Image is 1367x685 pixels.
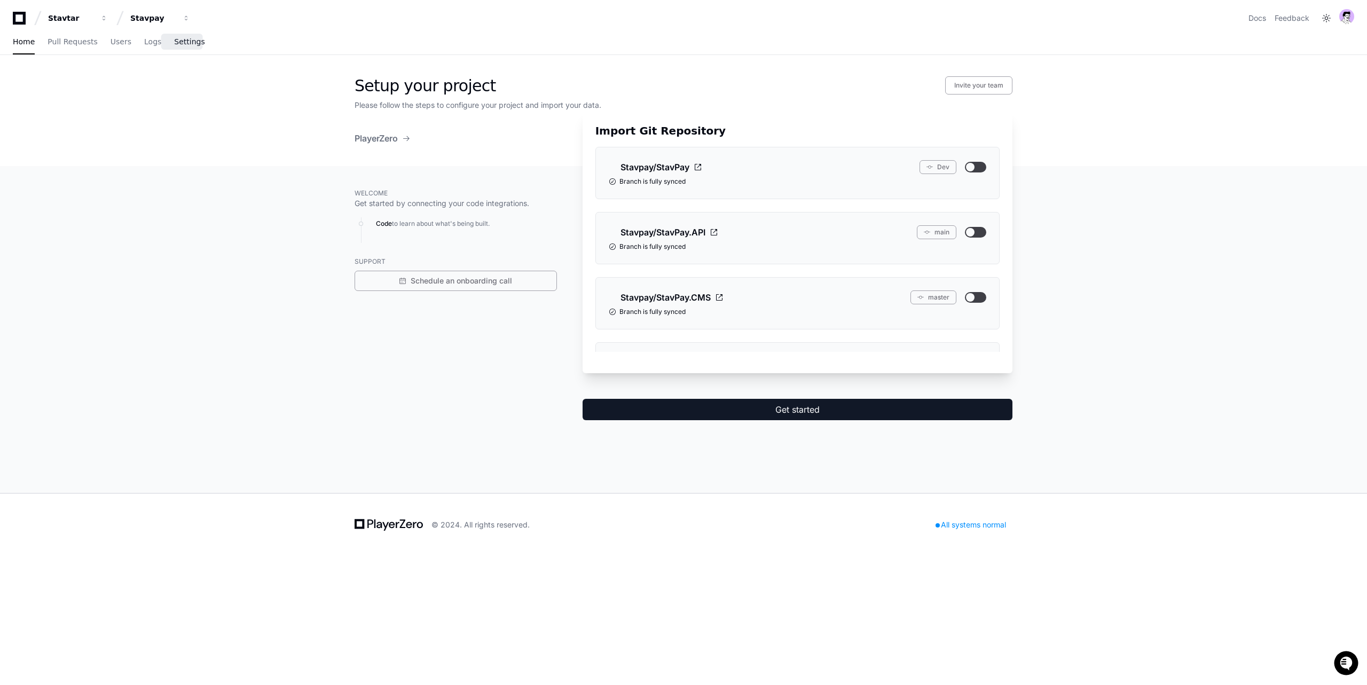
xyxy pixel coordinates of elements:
div: We're available if you need us! [36,90,135,99]
a: Stavpay/StavPay.CMS [609,290,724,304]
a: Pull Requests [48,30,97,54]
a: Home [13,30,35,54]
span: Home [13,38,35,45]
div: Branch is fully synced [609,177,986,186]
div: © 2024. All rights reserved. [431,519,530,530]
span: Stavpay/StavPay.API [620,226,705,239]
p: to learn about what's being built. [376,217,557,230]
a: Users [111,30,131,54]
p: Please follow the steps to configure your project and import your data. [355,100,1012,111]
a: Powered byPylon [75,112,129,120]
button: Stavtar [44,9,112,28]
a: Stavpay/StavPay [609,160,702,174]
button: Feedback [1275,13,1309,23]
div: Branch is fully synced [609,308,986,316]
button: Stavpay [126,9,194,28]
span: Pylon [106,112,129,120]
div: Start new chat [36,80,175,90]
iframe: Open customer support [1333,650,1362,679]
button: main [917,225,956,239]
span: PlayerZero [355,132,398,145]
span: support [355,257,386,265]
span: Pull Requests [48,38,97,45]
h2: Import Git Repository [595,123,1000,138]
span: Code [376,219,392,227]
p: Get started by connecting your code integrations. [355,198,557,209]
span: Stavpay/StavPay.CMS [620,291,711,304]
div: All systems normal [929,517,1012,532]
div: Branch is fully synced [609,242,986,251]
div: Welcome [11,43,194,60]
span: Welcome [355,189,388,197]
a: Settings [174,30,205,54]
a: Logs [144,30,161,54]
img: 1736555170064-99ba0984-63c1-480f-8ee9-699278ef63ed [11,80,30,99]
button: master [910,290,956,304]
img: PlayerZero [11,11,32,32]
a: Schedule an onboarding call [355,271,557,291]
span: Users [111,38,131,45]
a: Stavpay/StavPay.API [609,225,718,239]
button: Dev [920,160,956,174]
button: Start new chat [182,83,194,96]
button: Invite your team [945,76,1012,95]
img: avatar [1339,9,1354,24]
span: Stavpay/StavPay [620,161,689,174]
div: Stavpay [130,13,176,23]
span: Logs [144,38,161,45]
div: Stavtar [48,13,94,23]
h1: Setup your project [355,76,496,96]
button: Get started [583,399,1012,420]
a: Docs [1248,13,1266,23]
span: Settings [174,38,205,45]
